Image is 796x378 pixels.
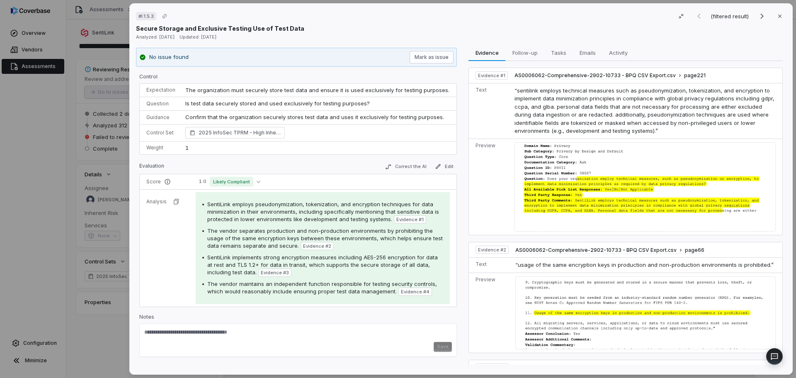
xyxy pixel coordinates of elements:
[684,72,706,79] span: page 221
[515,364,708,371] button: AS0006062-Comprehensive-2902-10733 - BPQ CSV Export.csvpage222
[185,113,450,122] p: Confirm that the organization securely stores test data and uses it exclusively for testing purpo...
[515,247,704,254] button: AS0006062-Comprehensive-2902-10733 - BPQ CSV Export.csvpage66
[185,87,449,93] span: The organization must securely store test data and ensure it is used exclusively for testing purp...
[207,201,439,222] span: SentiLink employs pseudonymization, tokenization, and encryption techniques for data minimization...
[396,216,424,223] span: Evidence # 1
[469,139,511,235] td: Preview
[401,288,430,295] span: Evidence # 4
[548,47,570,58] span: Tasks
[185,100,370,107] span: Is test data securely stored and used exclusively for testing purposes?
[514,87,774,134] span: “sentilink employs technical measures such as pseudonymization, tokenization, and encryption to i...
[514,72,706,79] button: AS0006062-Comprehensive-2902-10733 - BPQ CSV Export.csvpage221
[382,162,430,172] button: Correct the AI
[509,47,541,58] span: Follow-up
[149,53,189,61] p: No issue found
[711,12,750,21] p: (filtered result)
[515,261,774,268] span: “usage of the same encryption keys in production and non-production environments is prohibited.”
[685,247,704,254] span: page 66
[515,364,677,371] span: AS0006062-Comprehensive-2902-10733 - BPQ CSV Export.csv
[138,13,154,20] span: # I.1.5.3
[469,258,512,273] td: Text
[606,47,631,58] span: Activity
[157,9,172,24] button: Copy link
[469,273,512,352] td: Preview
[514,72,676,79] span: AS0006062-Comprehensive-2902-10733 - BPQ CSV Export.csv
[146,198,167,205] p: Analysis
[576,47,599,58] span: Emails
[146,144,175,151] p: Weight
[515,247,677,254] span: AS0006062-Comprehensive-2902-10733 - BPQ CSV Export.csv
[146,178,186,185] p: Score
[261,269,289,276] span: Evidence # 3
[478,364,506,371] span: Evidence # 3
[685,364,708,371] span: page 222
[139,314,457,324] p: Notes
[146,87,175,93] p: Expectation
[210,177,253,187] span: Likely Compliant
[478,246,506,253] span: Evidence # 2
[754,11,770,21] button: Next result
[207,227,443,249] span: The vendor separates production and non-production environments by prohibiting the usage of the s...
[478,72,505,79] span: Evidence # 1
[146,129,175,136] p: Control Set
[469,83,511,139] td: Text
[432,161,457,171] button: Edit
[207,254,438,276] span: SentiLink implements strong encryption measures including AES-256 encryption for data at rest and...
[199,129,281,137] span: 2025 InfoSec TPRM - High Inherent Risk (TruSight Supported) Application Management
[410,51,454,63] button: Mark as issue
[139,73,457,83] p: Control
[136,24,304,33] p: Secure Storage and Exclusive Testing Use of Test Data
[146,100,175,107] p: Question
[146,114,175,121] p: Guidance
[185,144,189,151] span: 1
[136,34,175,40] span: Analyzed: [DATE]
[472,47,502,58] span: Evidence
[196,177,264,187] button: 1.0Likely Compliant
[139,163,164,173] p: Evaluation
[207,280,437,295] span: The vendor maintains an independent function responsible for testing security controls, which wou...
[303,243,331,249] span: Evidence # 2
[180,34,216,40] span: Updated: [DATE]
